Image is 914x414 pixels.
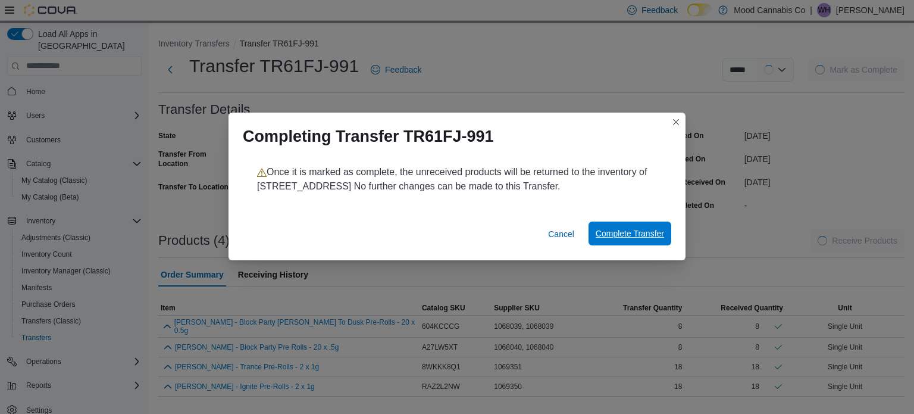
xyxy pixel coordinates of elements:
button: Cancel [543,222,579,246]
button: Complete Transfer [589,222,671,245]
span: Complete Transfer [596,228,664,239]
span: Cancel [548,228,574,240]
p: Once it is marked as complete, the unreceived products will be returned to the inventory of [STRE... [257,165,657,194]
h1: Completing Transfer TR61FJ-991 [243,127,494,146]
button: Closes this modal window [669,115,683,129]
